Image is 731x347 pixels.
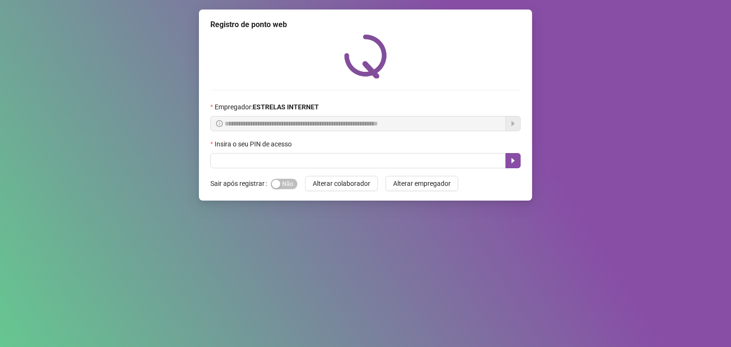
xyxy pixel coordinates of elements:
[313,178,370,189] span: Alterar colaborador
[210,139,298,149] label: Insira o seu PIN de acesso
[305,176,378,191] button: Alterar colaborador
[210,19,521,30] div: Registro de ponto web
[509,157,517,164] span: caret-right
[344,34,387,78] img: QRPoint
[385,176,458,191] button: Alterar empregador
[215,102,319,112] span: Empregador :
[393,178,451,189] span: Alterar empregador
[210,176,271,191] label: Sair após registrar
[253,103,319,111] strong: ESTRELAS INTERNET
[216,120,223,127] span: info-circle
